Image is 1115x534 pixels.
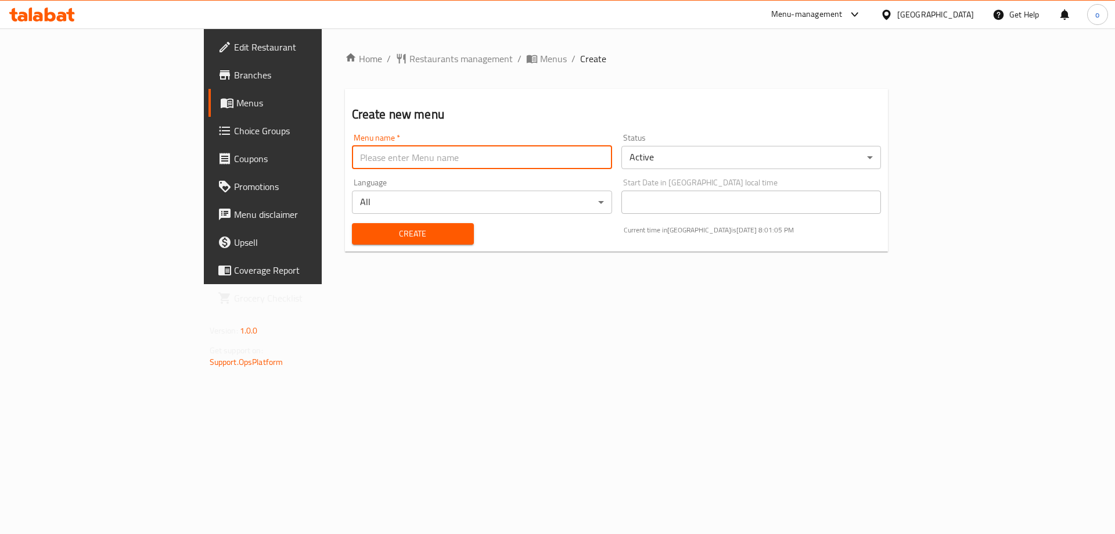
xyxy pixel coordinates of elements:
li: / [517,52,521,66]
span: Coupons [234,152,381,166]
span: Menu disclaimer [234,207,381,221]
a: Restaurants management [395,52,513,66]
a: Promotions [208,173,390,200]
div: [GEOGRAPHIC_DATA] [897,8,974,21]
div: Menu-management [771,8,843,21]
span: Grocery Checklist [234,291,381,305]
nav: breadcrumb [345,52,889,66]
a: Menus [526,52,567,66]
div: Active [621,146,882,169]
a: Edit Restaurant [208,33,390,61]
h2: Create new menu [352,106,882,123]
span: Branches [234,68,381,82]
a: Grocery Checklist [208,284,390,312]
button: Create [352,223,474,245]
span: Menus [540,52,567,66]
span: 1.0.0 [240,323,258,338]
a: Coverage Report [208,256,390,284]
span: Menus [236,96,381,110]
input: Please enter Menu name [352,146,612,169]
a: Upsell [208,228,390,256]
a: Menus [208,89,390,117]
a: Branches [208,61,390,89]
a: Coupons [208,145,390,173]
p: Current time in [GEOGRAPHIC_DATA] is [DATE] 8:01:05 PM [624,225,882,235]
div: All [352,191,612,214]
span: Choice Groups [234,124,381,138]
span: Upsell [234,235,381,249]
span: Restaurants management [409,52,513,66]
span: Version: [210,323,238,338]
span: Create [361,227,465,241]
span: Create [580,52,606,66]
span: Coverage Report [234,263,381,277]
span: Promotions [234,180,381,193]
li: / [571,52,576,66]
a: Support.OpsPlatform [210,354,283,370]
span: o [1095,8,1099,21]
a: Menu disclaimer [208,200,390,228]
span: Get support on: [210,343,263,358]
span: Edit Restaurant [234,40,381,54]
a: Choice Groups [208,117,390,145]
